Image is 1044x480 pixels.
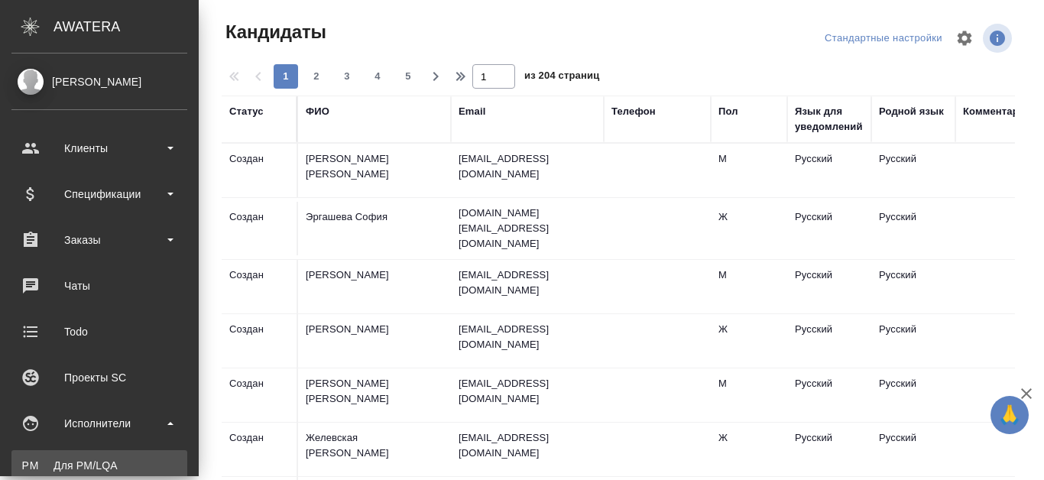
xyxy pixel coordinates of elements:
td: [PERSON_NAME] [PERSON_NAME] [298,144,451,197]
td: Создан [222,202,298,255]
td: Создан [222,368,298,422]
span: 4 [365,69,390,84]
p: [EMAIL_ADDRESS][DOMAIN_NAME] [459,322,596,352]
div: Спецификации [11,183,187,206]
button: 3 [335,64,359,89]
td: Ж [711,314,787,368]
td: Создан [222,260,298,313]
span: 🙏 [997,399,1023,431]
p: [EMAIL_ADDRESS][DOMAIN_NAME] [459,151,596,182]
td: Создан [222,144,298,197]
td: Русский [787,202,871,255]
span: 3 [335,69,359,84]
div: Todo [11,320,187,343]
td: М [711,260,787,313]
div: Клиенты [11,137,187,160]
div: split button [821,27,946,50]
div: Заказы [11,229,187,251]
span: 5 [396,69,420,84]
p: Русский [879,151,948,167]
td: Эргашева София [298,202,451,255]
td: Русский [787,423,871,476]
div: Пол [718,104,738,119]
p: Русский [879,376,948,391]
button: 5 [396,64,420,89]
a: Чаты [4,267,195,305]
button: 🙏 [991,396,1029,434]
div: Для PM/LQA [19,458,180,473]
td: Русский [787,368,871,422]
p: [EMAIL_ADDRESS][DOMAIN_NAME] [459,268,596,298]
td: М [711,144,787,197]
div: Проекты SC [11,366,187,389]
p: [DOMAIN_NAME][EMAIL_ADDRESS][DOMAIN_NAME] [459,206,596,251]
span: 2 [304,69,329,84]
div: Комментарии [963,104,1031,119]
button: 2 [304,64,329,89]
td: Русский [787,144,871,197]
a: Проекты SC [4,358,195,397]
p: Русский [879,322,948,337]
div: Телефон [611,104,656,119]
div: Статус [229,104,264,119]
div: Исполнители [11,412,187,435]
span: из 204 страниц [524,66,599,89]
a: Todo [4,313,195,351]
div: Чаты [11,274,187,297]
span: Посмотреть информацию [983,24,1015,53]
button: 4 [365,64,390,89]
div: ФИО [306,104,329,119]
td: Ж [711,202,787,255]
p: [EMAIL_ADDRESS][DOMAIN_NAME] [459,376,596,407]
td: Русский [787,260,871,313]
span: Настроить таблицу [946,20,983,57]
div: Язык для уведомлений [795,104,864,135]
td: Ж [711,423,787,476]
td: Создан [222,314,298,368]
td: Создан [222,423,298,476]
p: Русский [879,209,948,225]
td: Желевская [PERSON_NAME] [298,423,451,476]
p: Русский [879,430,948,446]
td: [PERSON_NAME] [298,260,451,313]
div: Email [459,104,485,119]
p: Русский [879,268,948,283]
div: [PERSON_NAME] [11,73,187,90]
span: Кандидаты [222,20,326,44]
p: [EMAIL_ADDRESS][DOMAIN_NAME] [459,430,596,461]
td: Русский [787,314,871,368]
td: [PERSON_NAME] [PERSON_NAME] [298,368,451,422]
td: М [711,368,787,422]
div: AWATERA [53,11,199,42]
td: [PERSON_NAME] [298,314,451,368]
div: Родной язык [879,104,944,119]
